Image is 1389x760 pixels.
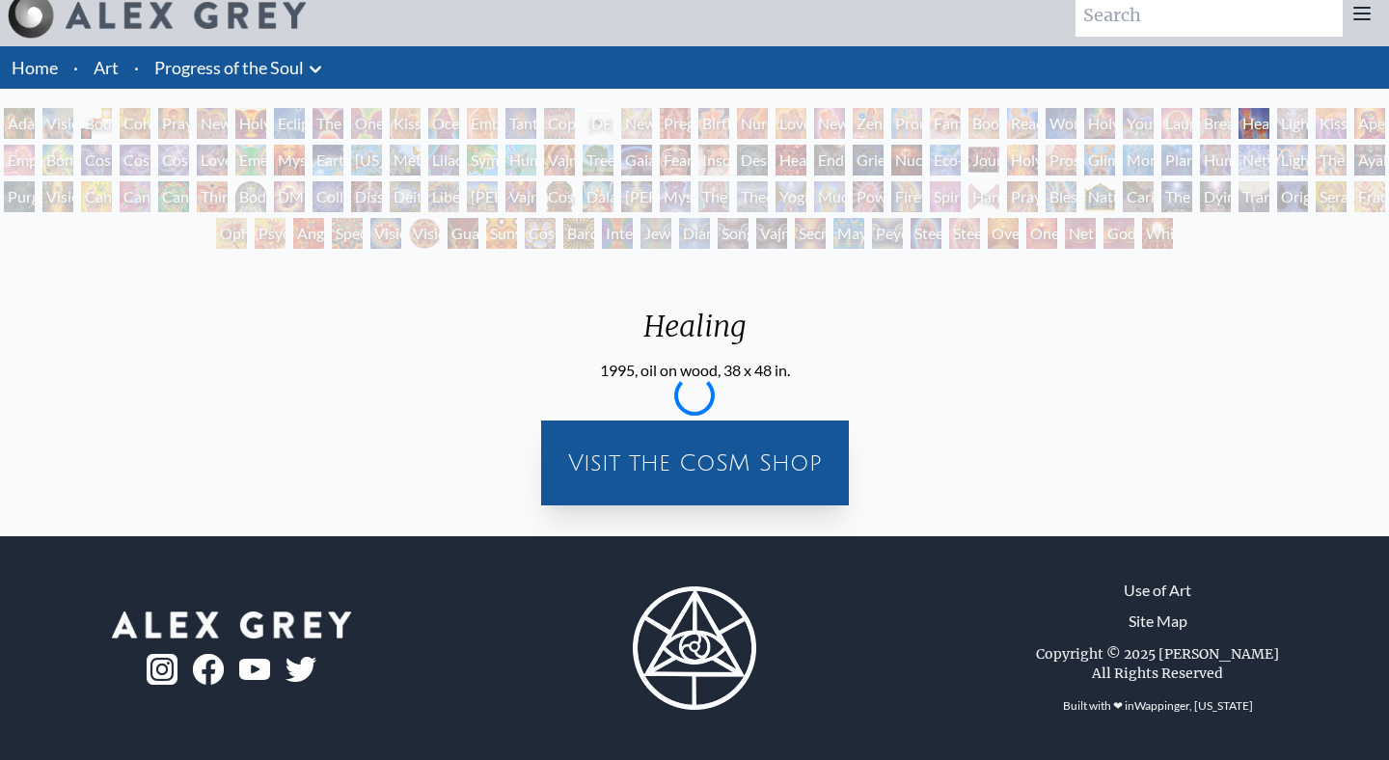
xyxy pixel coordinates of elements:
[1055,691,1261,721] div: Built with ❤ in
[814,145,845,176] div: Endarkenment
[553,432,837,494] div: Visit the CoSM Shop
[660,181,691,212] div: Mystic Eye
[448,218,478,249] div: Guardian of Infinite Vision
[390,108,421,139] div: Kissing
[467,181,498,212] div: [PERSON_NAME]
[853,108,884,139] div: Zena Lotus
[42,181,73,212] div: Vision Tree
[930,108,961,139] div: Family
[4,145,35,176] div: Empowerment
[158,108,189,139] div: Praying
[255,218,286,249] div: Psychomicrograph of a Fractal Paisley Cherub Feather Tip
[583,108,613,139] div: [DEMOGRAPHIC_DATA] Embryo
[274,108,305,139] div: Eclipse
[833,218,864,249] div: Mayan Being
[583,181,613,212] div: Dalai Lama
[1007,108,1038,139] div: Reading
[158,181,189,212] div: Cannabacchus
[1134,698,1253,713] a: Wappinger, [US_STATE]
[640,218,671,249] div: Jewel Being
[81,145,112,176] div: Cosmic Creativity
[158,145,189,176] div: Cosmic Lovers
[313,145,343,176] div: Earth Energies
[814,181,845,212] div: Mudra
[698,181,729,212] div: The Seer
[216,218,247,249] div: Ophanic Eyelash
[4,181,35,212] div: Purging
[1161,108,1192,139] div: Laughing Man
[1007,145,1038,176] div: Holy Fire
[756,218,787,249] div: Vajra Being
[147,654,177,685] img: ig-logo.png
[351,145,382,176] div: [US_STATE] Song
[853,145,884,176] div: Grieving
[600,309,790,359] div: Healing
[370,218,401,249] div: Vision Crystal
[486,218,517,249] div: Sunyata
[4,108,35,139] div: Adam & Eve
[1239,181,1269,212] div: Transfiguration
[737,181,768,212] div: Theologue
[390,181,421,212] div: Deities & Demons Drinking from the Milky Pool
[351,108,382,139] div: One Taste
[1124,579,1191,602] a: Use of Art
[621,145,652,176] div: Gaia
[1316,145,1347,176] div: The Shulgins and their Alchemical Angels
[1084,108,1115,139] div: Holy Family
[467,108,498,139] div: Embracing
[776,181,806,212] div: Yogi & the Möbius Sphere
[313,181,343,212] div: Collective Vision
[600,359,790,382] div: 1995, oil on wood, 38 x 48 in.
[621,181,652,212] div: [PERSON_NAME]
[126,46,147,89] li: ·
[505,145,536,176] div: Humming Bird
[583,145,613,176] div: Tree & Person
[428,145,459,176] div: Lilacs
[467,145,498,176] div: Symbiosis: Gall Wasp & Oak Tree
[698,145,729,176] div: Insomnia
[602,218,633,249] div: Interbeing
[286,657,316,682] img: twitter-logo.png
[197,145,228,176] div: Love is a Cosmic Force
[1277,108,1308,139] div: Lightweaver
[911,218,941,249] div: Steeplehead 1
[120,108,150,139] div: Contemplation
[968,145,999,176] div: Journey of the Wounded Healer
[1142,218,1173,249] div: White Light
[120,181,150,212] div: Cannabis Sutra
[1277,145,1308,176] div: Lightworker
[313,108,343,139] div: The Kiss
[193,654,224,685] img: fb-logo.png
[332,218,363,249] div: Spectral Lotus
[1036,644,1279,664] div: Copyright © 2025 [PERSON_NAME]
[1200,108,1231,139] div: Breathing
[930,181,961,212] div: Spirit Animates the Flesh
[660,145,691,176] div: Fear
[1316,181,1347,212] div: Seraphic Transport Docking on the Third Eye
[1084,145,1115,176] div: Glimpsing the Empyrean
[1123,145,1154,176] div: Monochord
[795,218,826,249] div: Secret Writing Being
[1026,218,1057,249] div: One
[679,218,710,249] div: Diamond Being
[1354,181,1385,212] div: Fractal Eyes
[42,108,73,139] div: Visionary Origin of Language
[891,145,922,176] div: Nuclear Crucifixion
[235,145,266,176] div: Emerald Grail
[814,108,845,139] div: New Family
[1123,108,1154,139] div: Young & Old
[1007,181,1038,212] div: Praying Hands
[351,181,382,212] div: Dissectional Art for Tool's Lateralus CD
[505,181,536,212] div: Vajra Guru
[293,218,324,249] div: Angel Skin
[660,108,691,139] div: Pregnancy
[1239,108,1269,139] div: Healing
[1065,218,1096,249] div: Net of Being
[1046,181,1076,212] div: Blessing Hand
[81,181,112,212] div: Cannabis Mudra
[544,145,575,176] div: Vajra Horse
[154,54,304,81] a: Progress of the Soul
[525,218,556,249] div: Cosmic Elf
[1239,145,1269,176] div: Networks
[1354,145,1385,176] div: Ayahuasca Visitation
